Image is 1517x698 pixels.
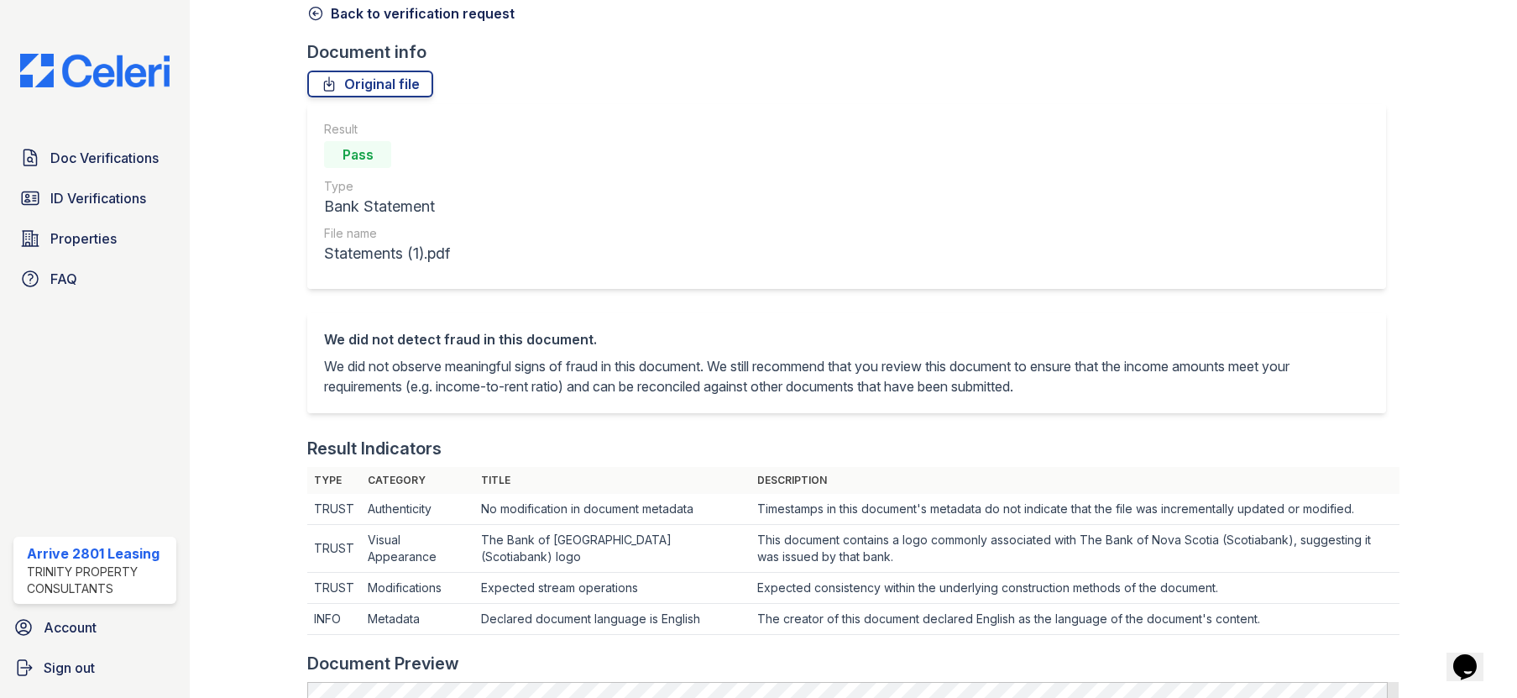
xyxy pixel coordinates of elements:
div: Trinity Property Consultants [27,564,170,597]
div: Result [324,121,450,138]
a: Doc Verifications [13,141,176,175]
div: File name [324,225,450,242]
td: Metadata [361,604,474,635]
div: Result Indicators [307,437,442,460]
td: TRUST [307,525,361,573]
td: Expected consistency within the underlying construction methods of the document. [751,573,1399,604]
th: Type [307,467,361,494]
td: Modifications [361,573,474,604]
td: Expected stream operations [474,573,751,604]
div: Pass [324,141,391,168]
span: Account [44,617,97,638]
td: Timestamps in this document's metadata do not indicate that the file was incrementally updated or... [751,494,1399,525]
th: Category [361,467,474,494]
td: Authenticity [361,494,474,525]
td: INFO [307,604,361,635]
span: Properties [50,228,117,249]
div: Document Preview [307,652,459,675]
iframe: chat widget [1446,631,1500,681]
th: Title [474,467,751,494]
span: Sign out [44,658,95,678]
div: Arrive 2801 Leasing [27,543,170,564]
span: ID Verifications [50,188,146,208]
a: Account [7,611,183,644]
td: TRUST [307,573,361,604]
img: CE_Logo_Blue-a8612792a0a2168367f1c8372b55b34899dd931a85d93a1a3d3e32e68fde9ad4.png [7,54,183,87]
a: Sign out [7,651,183,685]
a: FAQ [13,262,176,296]
td: The creator of this document declared English as the language of the document's content. [751,604,1399,635]
a: Back to verification request [307,3,515,24]
span: FAQ [50,269,77,289]
td: The Bank of [GEOGRAPHIC_DATA] (Scotiabank) logo [474,525,751,573]
div: Statements (1).pdf [324,242,450,265]
td: No modification in document metadata [474,494,751,525]
a: Properties [13,222,176,255]
div: We did not detect fraud in this document. [324,329,1368,349]
td: TRUST [307,494,361,525]
div: Bank Statement [324,195,450,218]
td: Declared document language is English [474,604,751,635]
a: ID Verifications [13,181,176,215]
td: This document contains a logo commonly associated with The Bank of Nova Scotia (Scotiabank), sugg... [751,525,1399,573]
th: Description [751,467,1399,494]
span: Doc Verifications [50,148,159,168]
td: Visual Appearance [361,525,474,573]
div: Type [324,178,450,195]
a: Original file [307,71,433,97]
div: Document info [307,40,1399,64]
p: We did not observe meaningful signs of fraud in this document. We still recommend that you review... [324,356,1368,396]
